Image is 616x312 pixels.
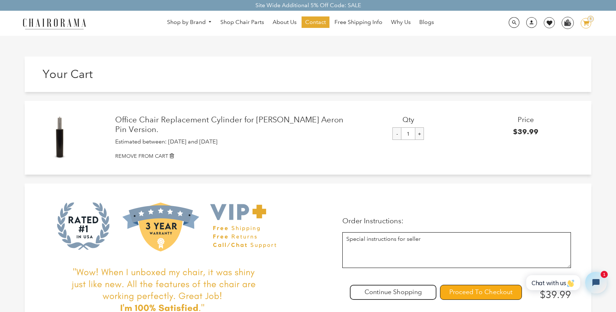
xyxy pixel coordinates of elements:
[115,115,350,134] a: Office Chair Replacement Cylinder for [PERSON_NAME] Aeron Pin Version.
[302,16,329,28] a: Contact
[269,16,300,28] a: About Us
[518,266,613,299] iframe: Tidio Chat
[562,17,573,28] img: WhatsApp_Image_2024-07-12_at_16.23.01.webp
[587,16,594,22] div: 1
[37,115,82,160] img: Office Chair Replacement Cylinder for Herman Miller Aeron Pin Version.
[115,152,584,160] a: REMOVE FROM CART
[273,19,297,26] span: About Us
[416,16,437,28] a: Blogs
[387,16,414,28] a: Why Us
[440,285,522,300] input: Proceed To Checkout
[540,289,571,301] span: $39.99
[391,19,411,26] span: Why Us
[121,16,481,30] nav: DesktopNavigation
[392,127,401,140] input: -
[342,216,571,225] p: Order Instructions:
[220,19,264,26] span: Shop Chair Parts
[350,115,467,124] h3: Qty
[331,16,386,28] a: Free Shipping Info
[43,67,308,81] h1: Your Cart
[415,127,424,140] input: +
[115,138,217,145] span: Estimated between: [DATE] and [DATE]
[305,19,326,26] span: Contact
[350,285,436,300] div: Continue Shopping
[467,115,584,124] h3: Price
[163,17,216,28] a: Shop by Brand
[419,19,434,26] span: Blogs
[334,19,382,26] span: Free Shipping Info
[217,16,268,28] a: Shop Chair Parts
[115,153,168,159] small: REMOVE FROM CART
[513,127,538,136] span: $39.99
[19,17,90,30] img: chairorama
[575,18,591,29] a: 1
